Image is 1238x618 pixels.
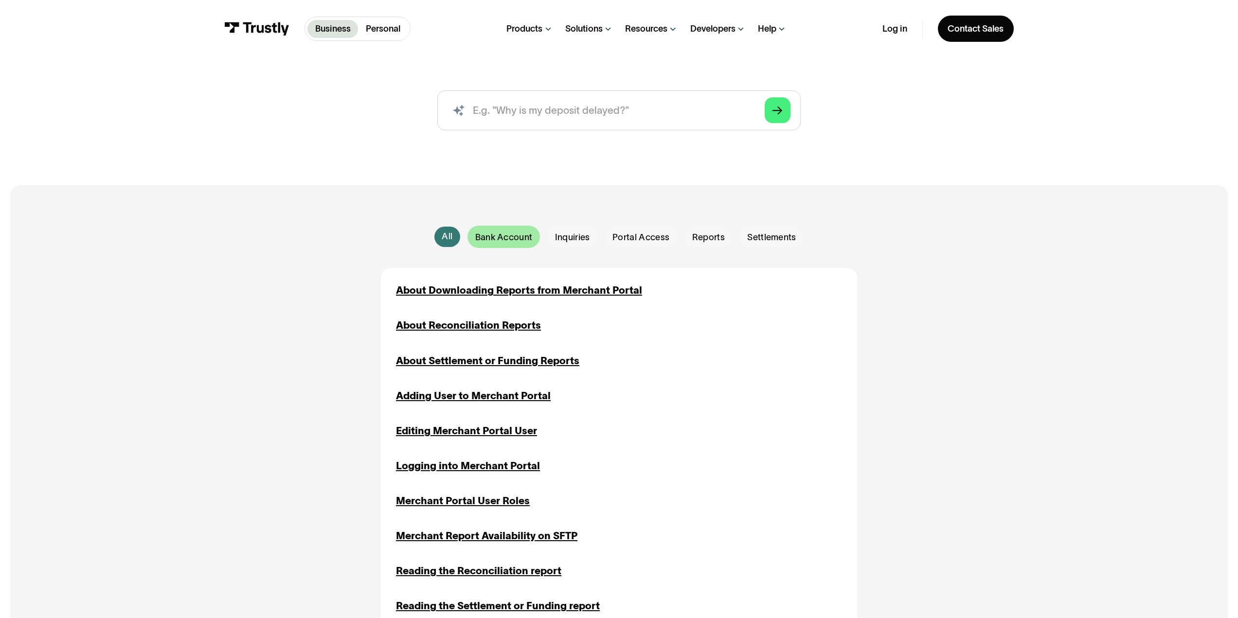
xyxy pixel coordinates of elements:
a: Editing Merchant Portal User [396,424,537,439]
div: Developers [690,23,736,35]
a: Reading the Reconciliation report [396,564,561,579]
form: Search [437,90,801,130]
a: Logging into Merchant Portal [396,459,540,474]
div: Contact Sales [948,23,1004,35]
a: Merchant Portal User Roles [396,494,530,509]
span: Settlements [747,231,796,244]
div: Products [506,23,542,35]
a: About Downloading Reports from Merchant Portal [396,283,642,298]
span: Inquiries [555,231,590,244]
div: Help [758,23,776,35]
p: Business [315,22,351,35]
a: Personal [358,20,408,38]
a: About Settlement or Funding Reports [396,353,579,369]
img: Trustly Logo [224,22,289,35]
span: Reports [692,231,725,244]
div: Solutions [565,23,603,35]
a: Business [307,20,358,38]
a: Merchant Report Availability on SFTP [396,529,577,544]
div: All [442,230,452,243]
a: All [434,227,460,247]
p: Personal [366,22,400,35]
span: Portal Access [612,231,669,244]
div: Resources [625,23,667,35]
a: Adding User to Merchant Portal [396,388,551,404]
a: Log in [882,23,907,35]
a: About Reconciliation Reports [396,318,541,333]
span: Bank Account [475,231,533,244]
a: Contact Sales [938,16,1014,42]
input: search [437,90,801,130]
form: Email Form [381,226,857,248]
a: Reading the Settlement or Funding report [396,599,600,614]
